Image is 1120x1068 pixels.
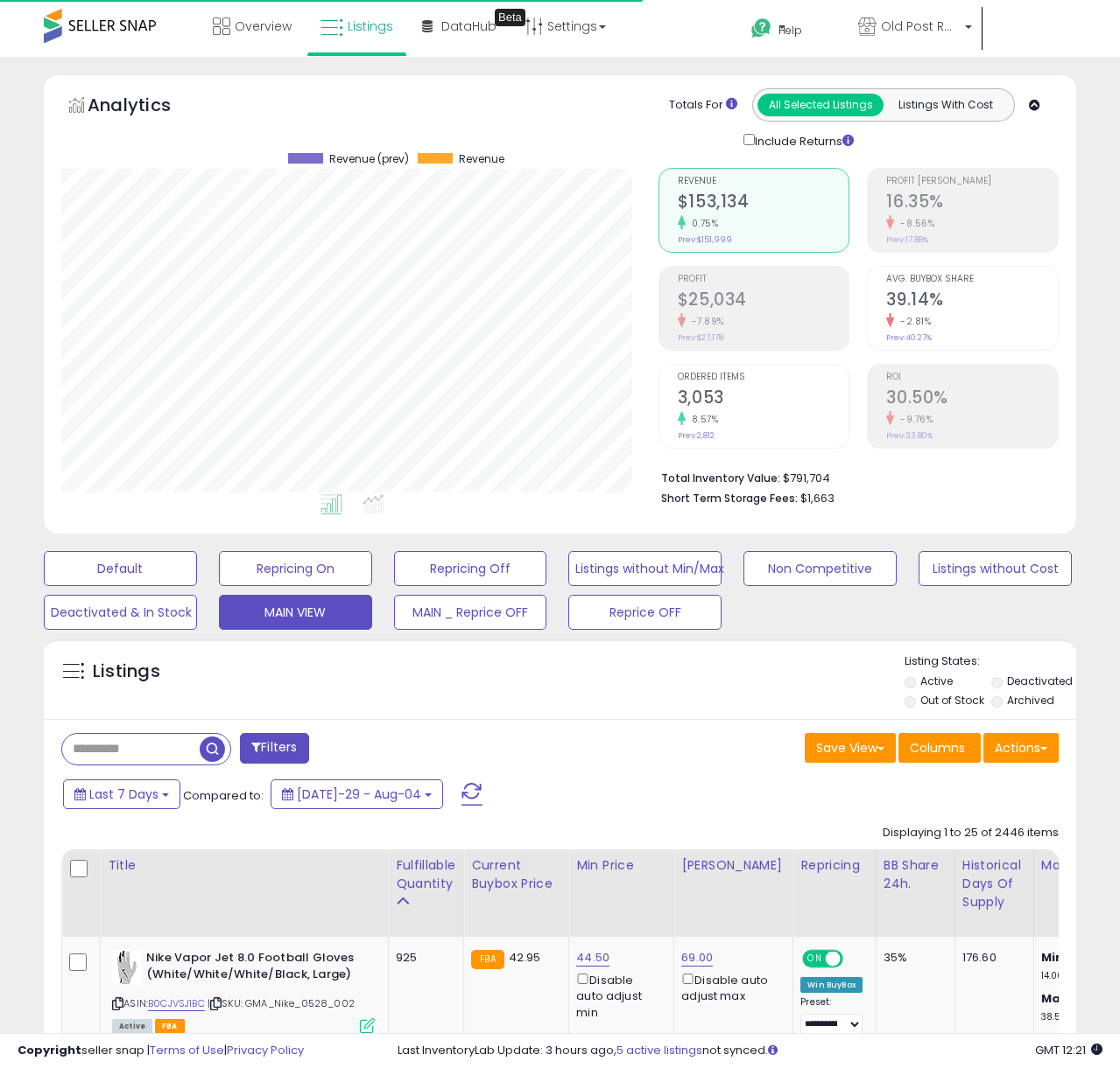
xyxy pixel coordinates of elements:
span: Help [778,23,802,38]
h2: 30.50% [886,387,1058,411]
b: Nike Vapor Jet 8.0 Football Gloves (White/White/White/Black, Large) [146,950,359,987]
button: Filters [240,733,308,764]
button: Reprice OFF [568,595,722,630]
span: Avg. Buybox Share [886,275,1058,284]
div: Title [108,856,381,875]
div: Include Returns [730,130,875,150]
button: Save View [805,733,896,763]
div: Fulfillable Quantity [396,856,456,893]
div: Historical Days Of Supply [962,856,1026,911]
h5: Listings [93,660,160,684]
button: Deactivated & In Stock [44,595,197,630]
div: Preset: [800,996,863,1036]
small: Prev: 2,812 [678,430,715,441]
button: Last 7 Days [63,779,180,809]
span: 42.95 [509,949,541,966]
span: Ordered Items [678,373,849,382]
button: MAIN _ Reprice OFF [394,595,547,630]
button: [DATE]-29 - Aug-04 [271,779,443,809]
div: Tooltip anchor [495,9,525,26]
button: Listings without Cost [919,551,1072,586]
div: [PERSON_NAME] [681,856,785,875]
span: Revenue (prev) [329,153,409,165]
button: MAIN VIEW [219,595,372,630]
span: DataHub [441,17,497,35]
span: Old Post Road LLC [881,17,960,35]
div: Disable auto adjust min [576,970,660,1021]
div: BB Share 24h. [884,856,947,893]
span: 2025-08-12 12:21 GMT [1035,1042,1102,1058]
div: 925 [396,950,450,966]
a: Help [737,4,842,57]
img: 31lvMp9CVIL._SL40_.jpg [112,950,142,985]
a: Privacy Policy [227,1042,304,1058]
span: ROI [886,373,1058,382]
small: -2.81% [894,315,931,328]
div: Disable auto adjust max [681,970,779,1004]
b: Max: [1041,990,1072,1007]
label: Archived [1007,693,1054,708]
small: -7.89% [686,315,724,328]
button: Listings With Cost [883,94,1009,116]
h2: 3,053 [678,387,849,411]
span: Compared to: [183,787,264,804]
a: Terms of Use [150,1042,224,1058]
a: 69.00 [681,949,713,967]
small: Prev: $27,178 [678,332,723,343]
strong: Copyright [18,1042,81,1058]
span: [DATE]-29 - Aug-04 [297,785,421,803]
div: seller snap | | [18,1043,304,1059]
a: B0CJVSJ1BC [148,996,205,1011]
span: Revenue [459,153,504,165]
span: $1,663 [800,490,835,506]
span: Overview [235,17,292,35]
label: Deactivated [1007,674,1073,688]
h2: $153,134 [678,192,849,215]
span: Columns [910,739,965,757]
label: Active [920,674,953,688]
button: Default [44,551,197,586]
small: Prev: 33.80% [886,430,933,441]
small: -9.76% [894,413,933,426]
span: OFF [841,952,869,967]
b: Total Inventory Value: [661,471,780,485]
li: $791,704 [661,466,1046,487]
div: ASIN: [112,950,375,1031]
a: 44.50 [576,949,609,967]
h2: 16.35% [886,192,1058,215]
span: Revenue [678,177,849,186]
div: Win BuyBox [800,977,863,993]
small: 8.57% [686,413,719,426]
div: 35% [884,950,941,966]
button: Repricing On [219,551,372,586]
div: Min Price [576,856,666,875]
small: -8.56% [894,217,934,230]
small: Prev: 40.27% [886,332,932,343]
a: 5 active listings [616,1042,702,1058]
span: | SKU: GMA_Nike_0528_002 [208,996,355,1010]
small: 0.75% [686,217,719,230]
i: Get Help [750,17,772,39]
h2: 39.14% [886,290,1058,313]
button: Non Competitive [743,551,897,586]
h2: $25,034 [678,290,849,313]
button: All Selected Listings [757,94,884,116]
span: Profit [PERSON_NAME] [886,177,1058,186]
small: Prev: $151,999 [678,234,732,245]
label: Out of Stock [920,693,984,708]
button: Repricing Off [394,551,547,586]
small: Prev: 17.88% [886,234,928,245]
span: ON [804,952,826,967]
p: Listing States: [905,653,1076,670]
button: Listings without Min/Max [568,551,722,586]
div: Current Buybox Price [471,856,561,893]
small: FBA [471,950,504,969]
span: Last 7 Days [89,785,158,803]
div: Totals For [669,97,737,114]
div: Repricing [800,856,869,875]
button: Columns [898,733,981,763]
span: Profit [678,275,849,284]
span: Listings [348,17,393,35]
button: Actions [983,733,1059,763]
b: Min: [1041,949,1067,966]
